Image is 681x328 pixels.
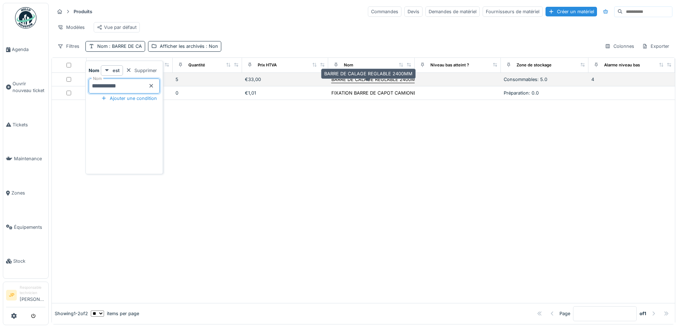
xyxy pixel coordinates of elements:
div: 0 [176,90,239,96]
div: Fournisseurs de matériel [483,6,543,17]
span: : Non [204,44,218,49]
span: Agenda [12,46,45,53]
div: Demandes de matériel [425,6,480,17]
span: Tickets [13,121,45,128]
span: Préparation: 0.0 [504,90,539,96]
div: Devis [404,6,423,17]
div: Colonnes [602,41,637,51]
strong: Nom [89,67,99,74]
div: Showing 1 - 2 of 2 [55,310,88,317]
div: Modèles [54,22,88,32]
div: 5 [176,76,239,83]
strong: Produits [71,8,95,15]
div: Ajouter une condition [98,94,160,103]
li: JP [6,290,17,301]
div: Nom [344,62,353,68]
img: Badge_color-CXgf-gQk.svg [15,7,36,29]
div: Vue par défaut [97,24,137,31]
div: Afficher les archivés [160,43,218,50]
div: 4 [591,76,672,83]
div: Page [559,310,570,317]
strong: est [113,67,120,74]
div: FIXATION BARRE DE CAPOT CAMIONETTE MERCEDES [331,90,451,96]
span: : BARRE DE CA [108,44,142,49]
strong: of 1 [640,310,646,317]
span: Équipements [14,224,45,231]
div: Alarme niveau bas [604,62,640,68]
div: Quantité [188,62,205,68]
li: [PERSON_NAME] [20,285,45,306]
div: Prix HTVA [258,62,277,68]
span: Maintenance [14,155,45,162]
div: €33,00 [245,76,326,83]
span: Consommables: 5.0 [504,77,547,82]
div: Nom [97,43,142,50]
span: Ouvrir nouveau ticket [13,80,45,94]
div: BARRE DE CALAGE REGLABLE 2400MM [331,76,420,83]
div: Créer un matériel [546,7,597,16]
div: Commandes [368,6,401,17]
div: Responsable technicien [20,285,45,296]
span: Stock [13,258,45,264]
div: Filtres [54,41,83,51]
div: items per page [91,310,139,317]
div: Exporter [639,41,672,51]
span: Zones [11,190,45,196]
label: Nom [92,76,103,82]
div: €1,01 [245,90,326,96]
div: Zone de stockage [517,62,552,68]
div: BARRE DE CALAGE REGLABLE 2400MM [321,69,416,79]
div: Supprimer [123,66,160,75]
div: Niveau bas atteint ? [430,62,469,68]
